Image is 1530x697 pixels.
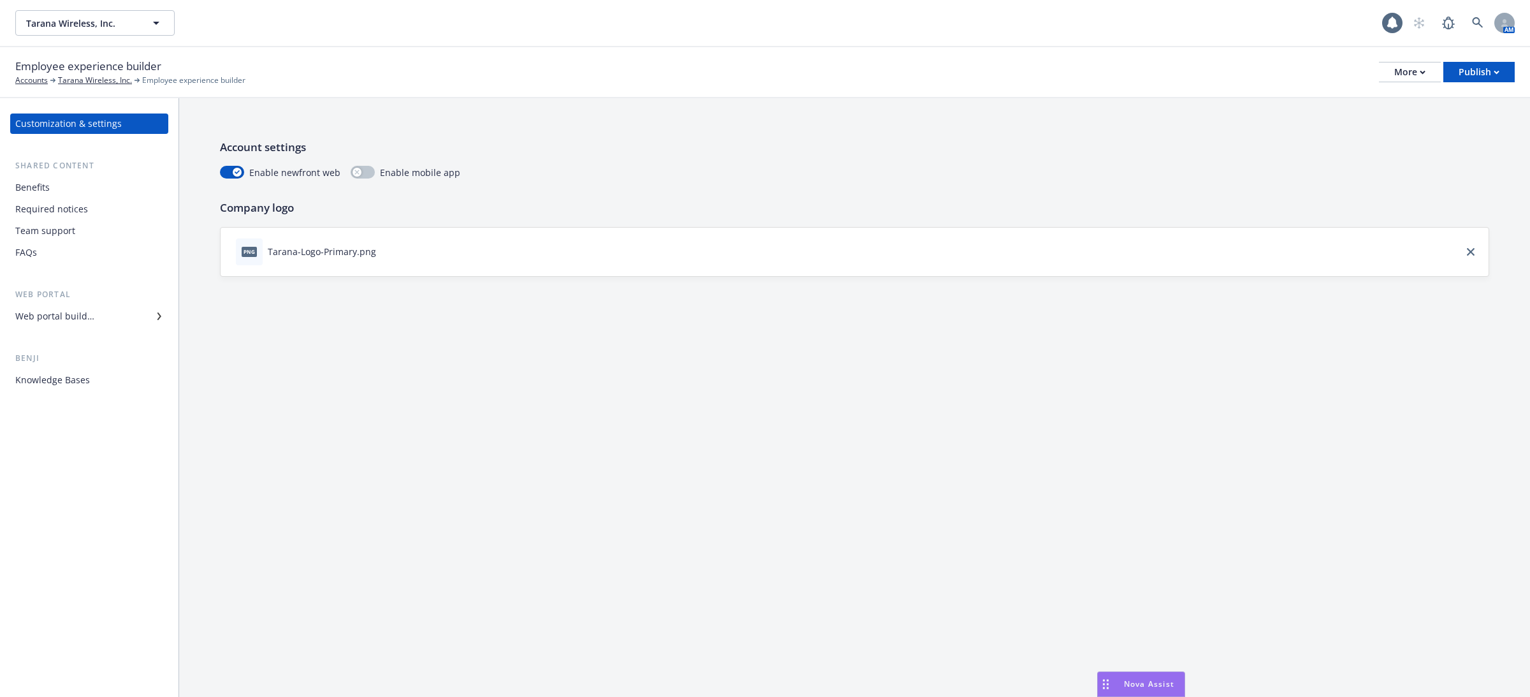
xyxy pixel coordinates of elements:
[15,75,48,86] a: Accounts
[381,245,391,258] button: download file
[1443,62,1515,82] button: Publish
[10,177,168,198] a: Benefits
[15,58,161,75] span: Employee experience builder
[10,352,168,365] div: Benji
[249,166,340,179] span: Enable newfront web
[1098,672,1114,696] div: Drag to move
[142,75,245,86] span: Employee experience builder
[1465,10,1490,36] a: Search
[58,75,132,86] a: Tarana Wireless, Inc.
[242,247,257,256] span: png
[10,114,168,134] a: Customization & settings
[15,177,50,198] div: Benefits
[10,242,168,263] a: FAQs
[15,306,94,326] div: Web portal builder
[1459,62,1499,82] div: Publish
[1394,62,1425,82] div: More
[220,139,1489,156] p: Account settings
[15,10,175,36] button: Tarana Wireless, Inc.
[1406,10,1432,36] a: Start snowing
[15,114,122,134] div: Customization & settings
[10,159,168,172] div: Shared content
[10,221,168,241] a: Team support
[10,370,168,390] a: Knowledge Bases
[15,370,90,390] div: Knowledge Bases
[10,288,168,301] div: Web portal
[220,200,1489,216] p: Company logo
[1436,10,1461,36] a: Report a Bug
[268,245,376,258] div: Tarana-Logo-Primary.png
[15,199,88,219] div: Required notices
[1463,244,1478,260] a: close
[15,242,37,263] div: FAQs
[26,17,136,30] span: Tarana Wireless, Inc.
[380,166,460,179] span: Enable mobile app
[1379,62,1441,82] button: More
[10,306,168,326] a: Web portal builder
[1097,671,1185,697] button: Nova Assist
[15,221,75,241] div: Team support
[10,199,168,219] a: Required notices
[1124,679,1174,689] span: Nova Assist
